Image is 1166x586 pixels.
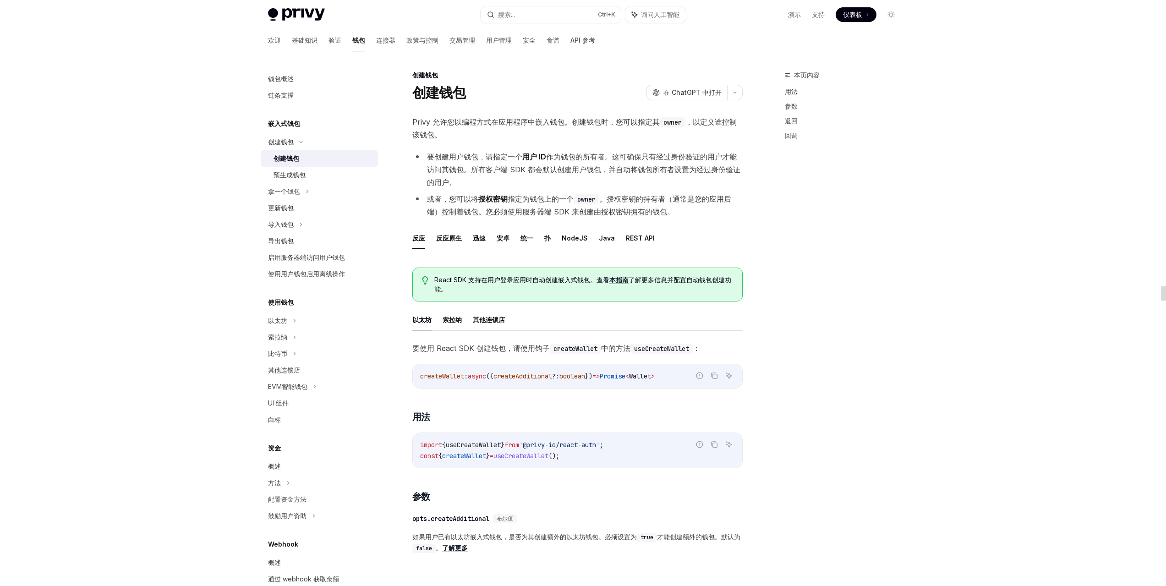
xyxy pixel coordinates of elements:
span: (); [548,452,559,460]
button: 复制代码块中的内容 [708,438,720,450]
button: 扑 [544,227,551,249]
a: 本指南 [609,276,629,284]
code: false [412,544,436,553]
font: 更新钱包 [268,204,294,212]
font: 鼓励用户资助 [268,512,307,520]
font: 嵌入式钱包 [268,120,300,127]
font: 搜索... [498,11,515,18]
font: 中的方法 [601,344,630,353]
a: 钱包 [352,29,365,51]
a: 演示 [788,10,801,19]
font: 反应原生 [436,234,462,242]
font: 用法 [785,88,798,95]
span: createWallet [420,372,464,380]
font: 用户 ID [522,152,546,161]
a: 白标 [261,411,378,428]
font: 仪表板 [843,11,862,18]
font: 比特币 [268,350,287,357]
span: { [438,452,442,460]
button: 报告错误代码 [694,370,706,382]
a: 返回 [785,114,906,128]
button: 其他连锁店 [473,309,505,330]
font: 以太坊 [268,317,287,324]
button: 反应 [412,227,425,249]
button: 询问人工智能 [625,6,686,23]
font: 链条支撑 [268,91,294,99]
font: Java [599,234,615,242]
font: 创建钱包 [412,71,438,79]
font: 连接器 [376,36,395,44]
font: 概述 [268,462,281,470]
span: useCreateWallet [446,441,501,449]
span: '@privy-io/react-auth' [519,441,600,449]
a: 概述 [261,554,378,571]
span: createAdditional [493,372,552,380]
font: 回调 [785,131,798,139]
font: Webhook [268,540,298,548]
a: 参数 [785,99,906,114]
font: 返回 [785,117,798,125]
font: 验证 [328,36,341,44]
a: 安全 [523,29,536,51]
button: REST API [626,227,655,249]
font: 创建钱包 [412,84,466,101]
font: 指定为钱包上的一个 [508,194,574,203]
font: Ctrl [598,11,608,18]
code: owner [574,194,599,204]
font: 创建钱包 [274,154,299,162]
a: 更新钱包 [261,200,378,216]
a: 了解更多 [442,544,468,552]
font: 用法 [412,411,430,422]
code: createWallet [550,344,601,354]
font: 安全 [523,36,536,44]
span: > [651,372,655,380]
font: API 参考 [570,36,595,44]
font: 迅速 [473,234,486,242]
font: ： [693,344,700,353]
a: 政策与控制 [406,29,438,51]
font: 安卓 [497,234,509,242]
font: 钱包概述 [268,75,294,82]
font: REST API [626,234,655,242]
font: 导出钱包 [268,237,294,245]
code: true [637,533,657,542]
font: 政策与控制 [406,36,438,44]
span: Promise [600,372,625,380]
a: 用户管理 [486,29,512,51]
a: 启用服务器端访问用户钱包 [261,249,378,266]
button: 搜索...Ctrl+K [481,6,621,23]
button: 统一 [520,227,533,249]
font: 导入钱包 [268,220,294,228]
font: React SDK 支持在用户登录应用时自动创建嵌入式钱包。查看 [434,276,609,284]
font: 拿一个钱包 [268,187,300,195]
a: 预生成钱包 [261,167,378,183]
a: API 参考 [570,29,595,51]
button: NodeJS [562,227,588,249]
a: 链条支撑 [261,87,378,104]
span: = [490,452,493,460]
font: 本页内容 [794,71,820,79]
a: 回调 [785,128,906,143]
span: async [468,372,486,380]
a: 配置资金方法 [261,491,378,508]
font: opts.createAdditional [412,515,489,523]
a: UI 组件 [261,395,378,411]
font: 使用钱包 [268,298,294,306]
a: 欢迎 [268,29,281,51]
font: 以太坊 [412,316,432,323]
font: EVM智能钱包 [268,383,307,390]
a: 使用用户钱包启用离线操作 [261,266,378,282]
font: 在 ChatGPT 中打开 [663,88,722,96]
a: 导出钱包 [261,233,378,249]
a: 支持 [812,10,825,19]
font: 作为钱包的所有者。这可确保只有经过身份验证的用户才能访问其钱包。所有客户端 SDK 都会默认创建用户钱包，并自动将钱包所有者设置为经过身份验证的用户。 [427,152,740,187]
span: const [420,452,438,460]
span: < [625,372,629,380]
span: import [420,441,442,449]
button: 询问人工智能 [723,438,735,450]
a: 基础知识 [292,29,318,51]
font: 索拉纳 [268,333,287,341]
a: 食谱 [547,29,559,51]
font: +K [608,11,615,18]
code: owner [660,117,685,127]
